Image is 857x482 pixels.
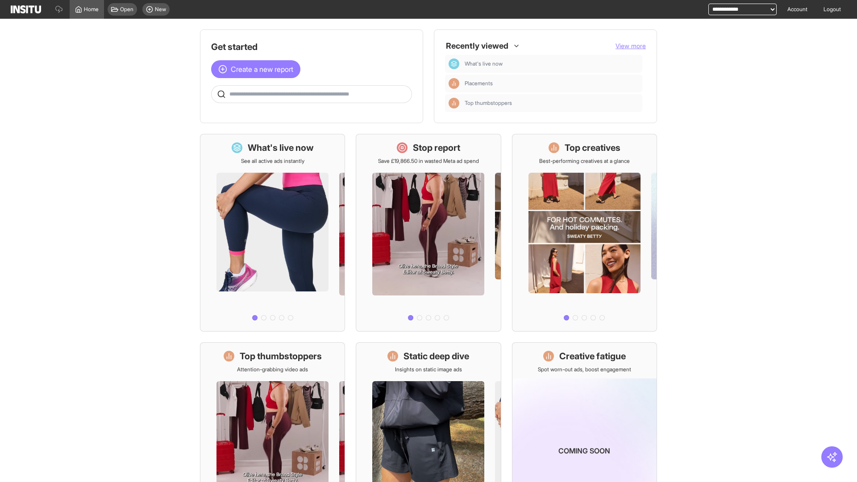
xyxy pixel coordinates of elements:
span: View more [616,42,646,50]
h1: Get started [211,41,412,53]
p: Attention-grabbing video ads [237,366,308,373]
h1: Top thumbstoppers [240,350,322,362]
a: Stop reportSave £19,866.50 in wasted Meta ad spend [356,134,501,332]
a: Top creativesBest-performing creatives at a glance [512,134,657,332]
div: Dashboard [449,58,459,69]
button: Create a new report [211,60,300,78]
span: Create a new report [231,64,293,75]
span: Placements [465,80,493,87]
h1: What's live now [248,141,314,154]
span: What's live now [465,60,503,67]
h1: Static deep dive [404,350,469,362]
div: Insights [449,98,459,108]
span: Top thumbstoppers [465,100,512,107]
span: New [155,6,166,13]
h1: Stop report [413,141,460,154]
a: What's live nowSee all active ads instantly [200,134,345,332]
span: Open [120,6,133,13]
p: Insights on static image ads [395,366,462,373]
img: Logo [11,5,41,13]
p: Save £19,866.50 in wasted Meta ad spend [378,158,479,165]
span: Top thumbstoppers [465,100,639,107]
div: Insights [449,78,459,89]
button: View more [616,42,646,50]
span: What's live now [465,60,639,67]
h1: Top creatives [565,141,620,154]
p: See all active ads instantly [241,158,304,165]
p: Best-performing creatives at a glance [539,158,630,165]
span: Placements [465,80,639,87]
span: Home [84,6,99,13]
